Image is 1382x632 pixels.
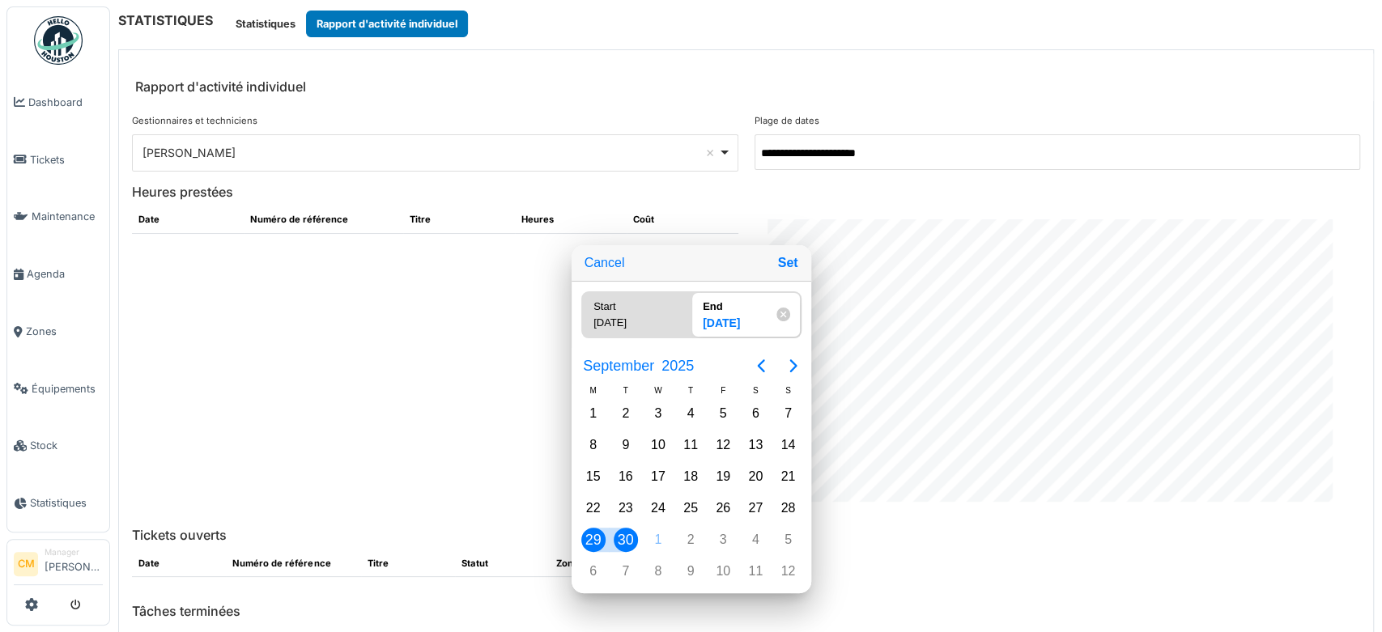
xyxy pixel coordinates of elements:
[745,350,777,382] button: Previous page
[587,292,670,315] div: Start
[581,496,606,520] div: Monday, September 22, 2025
[772,384,804,397] div: S
[743,496,768,520] div: Saturday, September 27, 2025
[587,315,670,337] div: [DATE]
[743,401,768,426] div: Saturday, September 6, 2025
[678,559,703,583] div: Thursday, October 9, 2025
[743,528,768,552] div: Saturday, October 4, 2025
[580,351,658,380] span: September
[743,559,768,583] div: Saturday, October 11, 2025
[614,559,638,583] div: Tuesday, October 7, 2025
[614,433,638,457] div: Tuesday, September 9, 2025
[646,433,670,457] div: Wednesday, September 10, 2025
[573,351,704,380] button: September2025
[678,401,703,426] div: Thursday, September 4, 2025
[642,384,674,397] div: W
[614,464,638,489] div: Tuesday, September 16, 2025
[711,528,735,552] div: Friday, October 3, 2025
[776,433,800,457] div: Sunday, September 14, 2025
[578,248,631,278] button: Cancel
[777,350,810,382] button: Next page
[577,384,610,397] div: M
[581,559,606,583] div: Monday, October 6, 2025
[646,496,670,520] div: Wednesday, September 24, 2025
[678,464,703,489] div: Thursday, September 18, 2025
[646,559,670,583] div: Wednesday, October 8, 2025
[711,433,735,457] div: Friday, September 12, 2025
[776,464,800,489] div: Sunday, September 21, 2025
[614,496,638,520] div: Tuesday, September 23, 2025
[696,315,779,337] div: [DATE]
[711,464,735,489] div: Friday, September 19, 2025
[646,528,670,552] div: Today, Wednesday, October 1, 2025
[678,433,703,457] div: Thursday, September 11, 2025
[772,248,805,278] button: Set
[610,384,642,397] div: T
[674,384,707,397] div: T
[739,384,772,397] div: S
[711,496,735,520] div: Friday, September 26, 2025
[696,292,779,315] div: End
[743,433,768,457] div: Saturday, September 13, 2025
[658,351,698,380] span: 2025
[646,401,670,426] div: Wednesday, September 3, 2025
[646,464,670,489] div: Wednesday, September 17, 2025
[581,464,606,489] div: Monday, September 15, 2025
[776,559,800,583] div: Sunday, October 12, 2025
[707,384,739,397] div: F
[711,559,735,583] div: Friday, October 10, 2025
[743,464,768,489] div: Saturday, September 20, 2025
[614,401,638,426] div: Tuesday, September 2, 2025
[776,496,800,520] div: Sunday, September 28, 2025
[711,401,735,426] div: Friday, September 5, 2025
[614,528,638,552] div: Tuesday, September 30, 2025
[581,528,606,552] div: Monday, September 29, 2025
[581,401,606,426] div: Monday, September 1, 2025
[776,528,800,552] div: Sunday, October 5, 2025
[678,528,703,552] div: Thursday, October 2, 2025
[776,401,800,426] div: Sunday, September 7, 2025
[581,433,606,457] div: Monday, September 8, 2025
[678,496,703,520] div: Thursday, September 25, 2025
